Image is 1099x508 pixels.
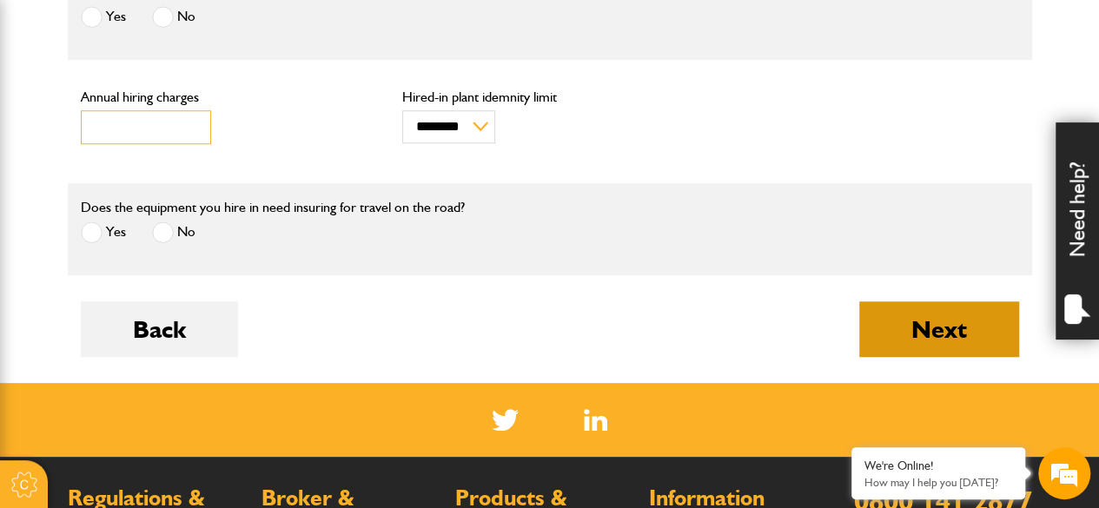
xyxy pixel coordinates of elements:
button: Back [81,301,238,357]
div: Chat with us now [90,97,292,120]
label: Hired-in plant idemnity limit [402,90,698,104]
textarea: Type your message and hit 'Enter' [23,314,317,375]
img: d_20077148190_company_1631870298795_20077148190 [30,96,73,121]
a: LinkedIn [584,409,607,431]
label: Annual hiring charges [81,90,376,104]
label: Yes [81,221,126,243]
label: No [152,6,195,28]
input: Enter your email address [23,212,317,250]
button: Next [859,301,1019,357]
img: Twitter [492,409,519,431]
em: Start Chat [236,391,315,414]
img: Linked In [584,409,607,431]
p: How may I help you today? [864,476,1012,489]
label: Yes [81,6,126,28]
div: Need help? [1056,122,1099,340]
input: Enter your phone number [23,263,317,301]
label: No [152,221,195,243]
div: We're Online! [864,459,1012,473]
label: Does the equipment you hire in need insuring for travel on the road? [81,201,465,214]
input: Enter your last name [23,161,317,199]
div: Minimize live chat window [285,9,327,50]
